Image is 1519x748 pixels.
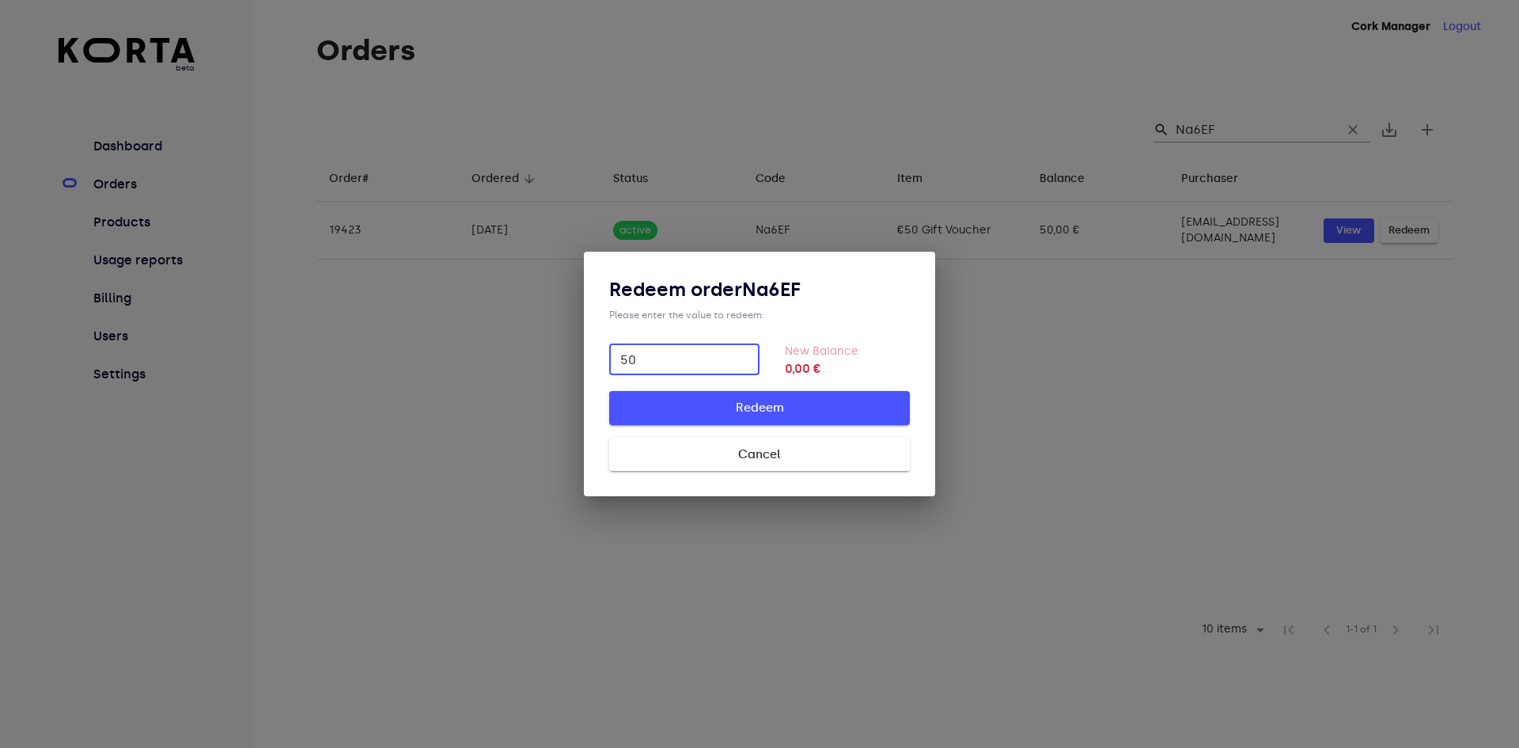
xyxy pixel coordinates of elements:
[634,397,885,418] span: Redeem
[785,344,858,358] label: New Balance
[634,444,885,465] span: Cancel
[609,309,910,321] div: Please enter the value to redeem:
[609,391,910,424] button: Redeem
[785,359,910,378] strong: 0,00 €
[609,277,910,302] h3: Redeem order Na6EF
[609,438,910,471] button: Cancel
